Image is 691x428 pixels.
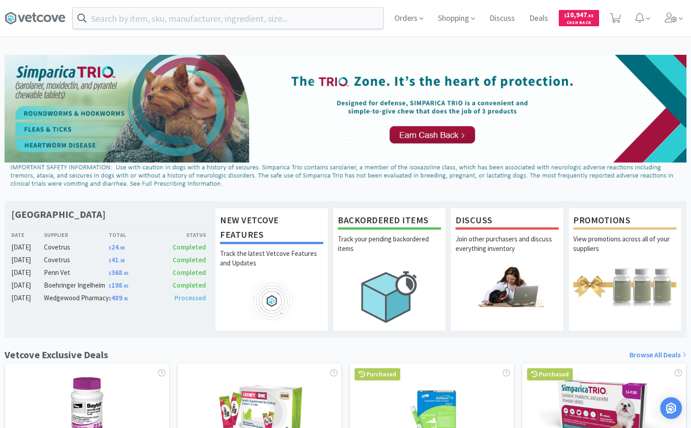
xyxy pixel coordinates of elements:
p: View promotions across all of your suppliers [573,234,677,266]
h1: Discuss [456,213,559,230]
a: [DATE]Covetrus$41.38Completed [11,255,206,265]
div: [DATE] [11,280,44,291]
span: $ [109,283,111,289]
span: . 41 [122,296,128,302]
a: [DATE]Covetrus$24.98Completed [11,242,206,253]
img: hero_backorders.png [338,266,441,328]
a: New Vetcove FeaturesTrack the latest Vetcove Features and Updates [215,208,328,331]
div: Wedgewood Pharmacy [44,293,109,303]
h1: Vetcove Exclusive Deals [5,347,108,363]
a: [DATE]Wedgewood Pharmacy$489.41Processed [11,293,206,303]
span: $ [109,296,111,302]
h1: Backordered Items [338,213,441,230]
span: Cash Back [564,20,594,26]
div: Boehringer Ingelheim [44,280,109,291]
div: Status [157,231,206,239]
div: Covetrus [44,242,109,253]
a: [DATE]Penn Vet$368.90Completed [11,267,206,278]
span: Completed [173,281,206,289]
input: Search by item, sku, manufacturer, ingredient, size... [73,8,383,29]
a: Browse All Deals [629,349,686,361]
a: [DATE]Boehringer Ingelheim$198.90Completed [11,280,206,291]
div: Penn Vet [44,267,109,278]
p: Track your pending backordered items [338,234,441,266]
p: Track the latest Vetcove Features and Updates [220,249,323,280]
div: Supplier [44,231,109,239]
div: Open Intercom Messenger [660,397,682,419]
h1: Promotions [573,213,677,230]
a: Discuss [486,14,518,23]
div: Total [109,231,158,239]
img: d2d77c193a314c21b65cb967bbf24cd3_44.png [5,55,686,191]
span: . 98 [119,245,125,251]
img: hero_promotions.png [573,266,677,307]
span: Completed [173,268,206,277]
span: Completed [173,255,206,264]
span: Completed [173,243,206,251]
p: Join other purchasers and discuss everything inventory [456,234,559,266]
span: 368 [109,268,128,277]
span: . 55 [587,13,594,19]
span: Processed [174,293,206,302]
div: Covetrus [44,255,109,265]
h1: [GEOGRAPHIC_DATA] [11,208,106,221]
span: $ [109,245,111,251]
span: 198 [109,281,128,289]
span: . 90 [122,283,128,289]
div: [DATE] [11,242,44,253]
img: hero_feature_roadmap.png [220,280,323,322]
span: 489 [109,293,128,302]
a: Deals [526,14,552,23]
span: $ [109,270,111,276]
a: PromotionsView promotions across all of your suppliers [568,208,681,331]
span: 10,947 [564,10,594,19]
span: 24 [109,243,125,251]
a: Backordered ItemsTrack your pending backordered items [333,208,446,331]
h1: New Vetcove Features [220,213,323,244]
span: $ [564,13,566,19]
a: $10,947.55Cash Back [559,6,599,30]
a: DiscussJoin other purchasers and discuss everything inventory [451,208,564,331]
div: [DATE] [11,267,44,278]
div: [DATE] [11,255,44,265]
span: $ [109,258,111,264]
span: . 38 [119,258,125,264]
div: Date [11,231,44,239]
span: 41 [109,255,125,264]
img: hero_discuss.png [456,266,559,307]
span: . 90 [122,270,128,276]
div: [DATE] [11,293,44,303]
